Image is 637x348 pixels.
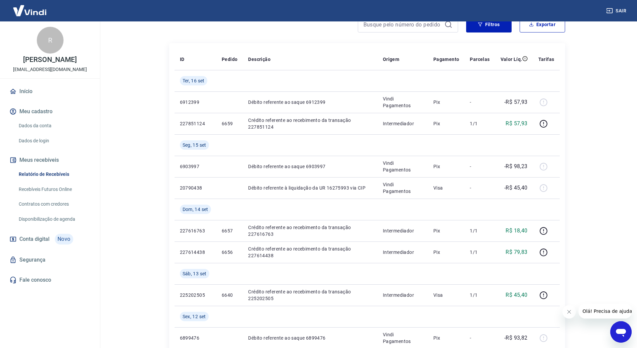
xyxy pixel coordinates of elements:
[180,120,211,127] p: 227851124
[470,56,490,63] p: Parcelas
[506,248,527,256] p: R$ 79,83
[383,249,423,256] p: Intermediador
[504,98,528,106] p: -R$ 57,93
[470,120,490,127] p: 1/1
[383,181,423,195] p: Vindi Pagamentos
[383,227,423,234] p: Intermediador
[16,212,92,226] a: Disponibilização de agenda
[470,292,490,298] p: 1/1
[470,335,490,341] p: -
[8,253,92,267] a: Segurança
[16,134,92,148] a: Dados de login
[183,313,206,320] span: Sex, 12 set
[433,249,459,256] p: Pix
[470,249,490,256] p: 1/1
[433,163,459,170] p: Pix
[4,5,56,10] span: Olá! Precisa de ajuda?
[433,185,459,191] p: Visa
[248,185,372,191] p: Débito referente à liquidação da UR 16275993 via CIP
[470,227,490,234] p: 1/1
[433,335,459,341] p: Pix
[180,227,211,234] p: 227616763
[248,224,372,237] p: Crédito referente ao recebimento da transação 227616763
[16,119,92,133] a: Dados da conta
[248,117,372,130] p: Crédito referente ao recebimento da transação 227851124
[8,273,92,287] a: Fale conosco
[55,234,73,245] span: Novo
[8,231,92,247] a: Conta digitalNovo
[222,227,237,234] p: 6657
[383,160,423,173] p: Vindi Pagamentos
[8,153,92,167] button: Meus recebíveis
[19,234,49,244] span: Conta digital
[470,185,490,191] p: -
[433,292,459,298] p: Visa
[180,292,211,298] p: 225202505
[222,292,237,298] p: 6640
[470,163,490,170] p: -
[433,120,459,127] p: Pix
[222,56,237,63] p: Pedido
[383,56,399,63] p: Origem
[433,56,459,63] p: Pagamento
[222,249,237,256] p: 6656
[433,227,459,234] p: Pix
[180,335,211,341] p: 6899476
[180,56,185,63] p: ID
[37,27,64,54] div: R
[248,56,271,63] p: Descrição
[16,183,92,196] a: Recebíveis Futuros Online
[248,163,372,170] p: Débito referente ao saque 6903997
[248,288,372,302] p: Crédito referente ao recebimento da transação 225202505
[383,95,423,109] p: Vindi Pagamentos
[222,120,237,127] p: 6659
[16,167,92,181] a: Relatório de Recebíveis
[383,292,423,298] p: Intermediador
[183,270,207,277] span: Sáb, 13 set
[180,185,211,191] p: 20790438
[504,184,528,192] p: -R$ 45,40
[180,249,211,256] p: 227614438
[248,99,372,106] p: Débito referente ao saque 6912399
[470,99,490,106] p: -
[13,66,87,73] p: [EMAIL_ADDRESS][DOMAIN_NAME]
[183,77,205,84] span: Ter, 16 set
[562,305,576,319] iframe: Fechar mensagem
[610,321,632,343] iframe: Botão para abrir a janela de mensagens
[8,104,92,119] button: Meu cadastro
[501,56,522,63] p: Valor Líq.
[23,56,77,63] p: [PERSON_NAME]
[248,335,372,341] p: Débito referente ao saque 6899476
[363,19,442,29] input: Busque pelo número do pedido
[180,99,211,106] p: 6912399
[538,56,554,63] p: Tarifas
[578,304,632,319] iframe: Mensagem da empresa
[8,84,92,99] a: Início
[248,246,372,259] p: Crédito referente ao recebimento da transação 227614438
[183,142,206,148] span: Seg, 15 set
[16,197,92,211] a: Contratos com credores
[180,163,211,170] p: 6903997
[506,227,527,235] p: R$ 18,40
[520,16,565,32] button: Exportar
[506,291,527,299] p: R$ 45,40
[466,16,512,32] button: Filtros
[433,99,459,106] p: Pix
[383,331,423,345] p: Vindi Pagamentos
[605,5,629,17] button: Sair
[504,334,528,342] p: -R$ 93,82
[504,162,528,170] p: -R$ 98,23
[183,206,208,213] span: Dom, 14 set
[383,120,423,127] p: Intermediador
[506,120,527,128] p: R$ 57,93
[8,0,51,21] img: Vindi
